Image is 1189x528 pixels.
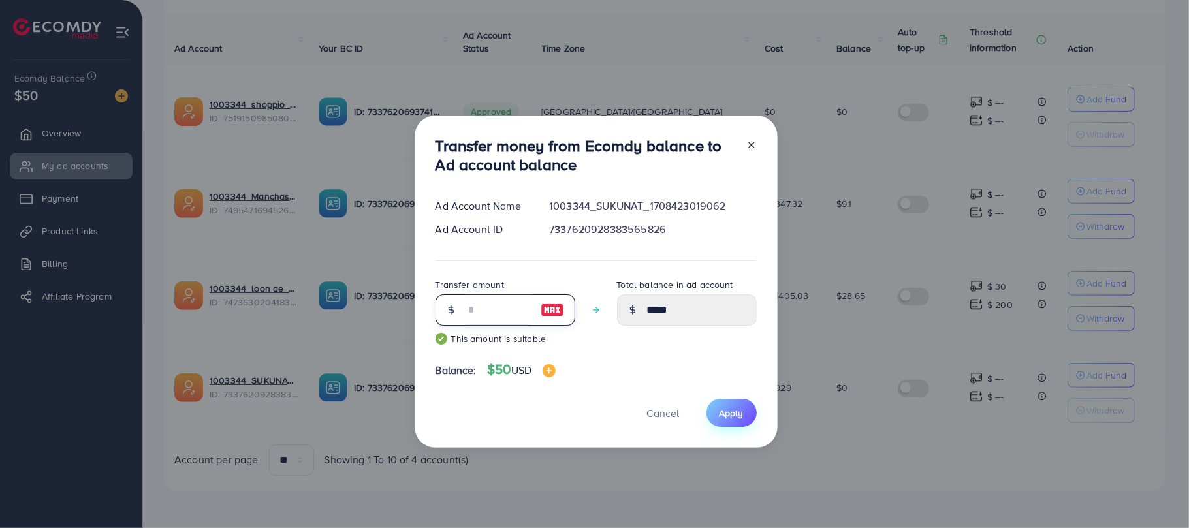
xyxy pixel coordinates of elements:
h3: Transfer money from Ecomdy balance to Ad account balance [436,136,736,174]
div: Ad Account Name [425,198,539,213]
div: 7337620928383565826 [539,222,767,237]
img: image [541,302,564,318]
img: guide [436,333,447,345]
h4: $50 [487,362,556,378]
span: USD [511,363,531,377]
span: Cancel [647,406,680,420]
label: Total balance in ad account [617,278,733,291]
img: image [543,364,556,377]
iframe: Chat [1134,469,1179,518]
div: Ad Account ID [425,222,539,237]
label: Transfer amount [436,278,504,291]
span: Apply [720,407,744,420]
button: Apply [706,399,757,427]
span: Balance: [436,363,477,378]
div: 1003344_SUKUNAT_1708423019062 [539,198,767,213]
small: This amount is suitable [436,332,575,345]
button: Cancel [631,399,696,427]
